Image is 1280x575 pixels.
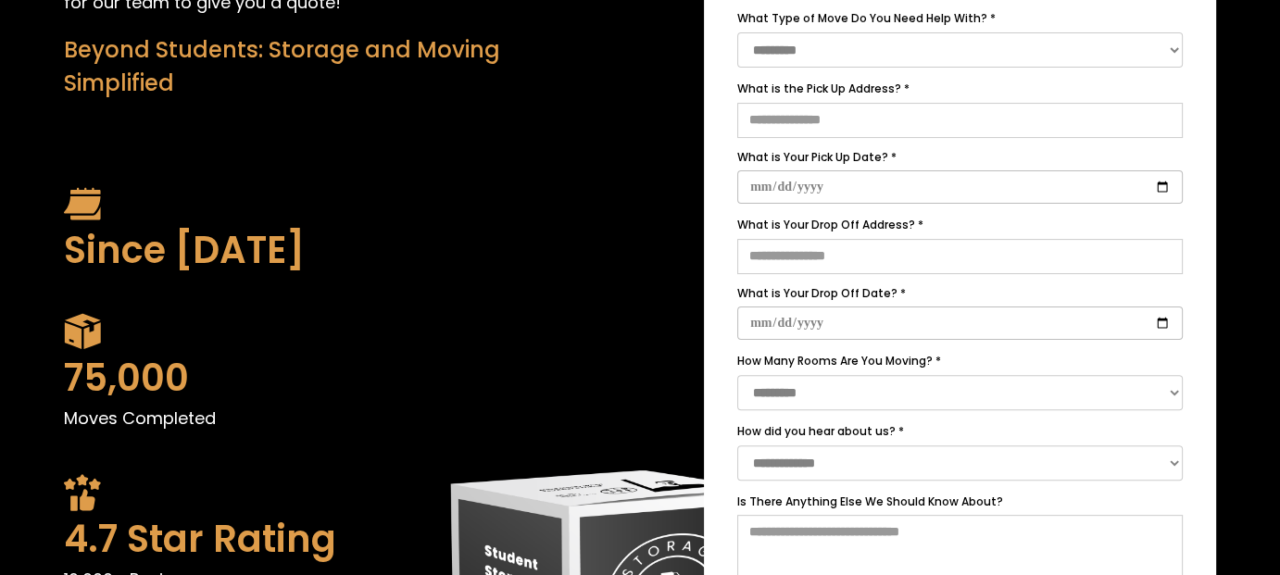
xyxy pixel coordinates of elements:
label: What is Your Drop Off Date? * [737,283,1183,304]
div: Beyond Students: Storage and Moving Simplified [64,33,576,100]
div: Since [DATE] [64,222,576,278]
label: What is Your Pick Up Date? * [737,147,1183,168]
div: 75,000 [64,350,576,406]
label: What Type of Move Do You Need Help With? * [737,8,1183,29]
label: What is the Pick Up Address? * [737,79,1183,99]
p: Moves Completed [64,406,576,431]
div: 4.7 Star Rating [64,511,576,567]
label: What is Your Drop Off Address? * [737,215,1183,235]
label: Is There Anything Else We Should Know About? [737,492,1183,512]
label: How did you hear about us? * [737,421,1183,442]
label: How Many Rooms Are You Moving? * [737,351,1183,371]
